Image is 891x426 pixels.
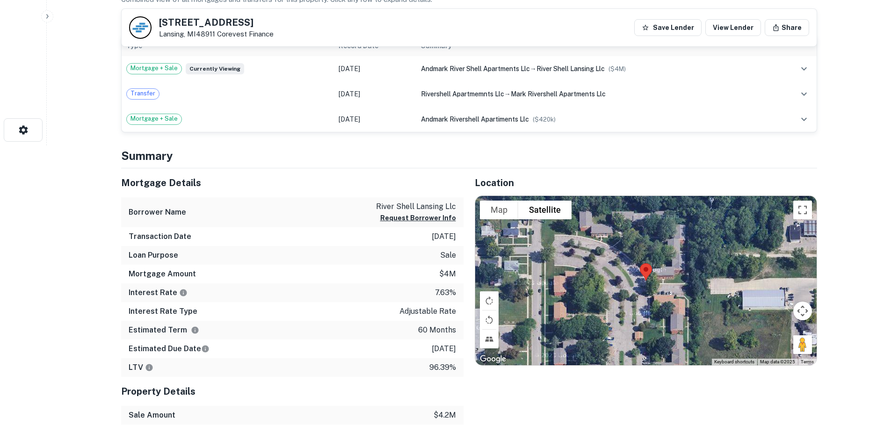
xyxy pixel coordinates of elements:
iframe: Chat Widget [844,351,891,396]
button: Share [765,19,809,36]
span: ($ 4M ) [608,65,626,72]
h6: Transaction Date [129,231,191,242]
span: Map data ©2025 [760,359,795,364]
p: $4m [439,268,456,280]
td: [DATE] [334,56,416,81]
div: → [421,64,770,74]
button: Map camera controls [793,302,812,320]
p: 96.39% [429,362,456,373]
span: andmark rivershell apartiments llc [421,116,529,123]
span: rivershell apartmemnts llc [421,90,504,98]
h6: Sale Amount [129,410,175,421]
span: andmark river shell apartments llc [421,65,530,72]
a: View Lender [705,19,761,36]
h6: Mortgage Amount [129,268,196,280]
span: Mortgage + Sale [127,114,181,123]
h5: Property Details [121,384,464,398]
span: ($ 420k ) [533,116,556,123]
h6: Estimated Due Date [129,343,210,354]
span: mark rivershell apartments llc [511,90,606,98]
span: river shell lansing llc [536,65,605,72]
svg: Term is based on a standard schedule for this type of loan. [191,326,199,334]
p: [DATE] [432,343,456,354]
h6: Borrower Name [129,207,186,218]
button: Show satellite imagery [518,201,572,219]
button: expand row [796,86,812,102]
p: Lansing, MI48911 [159,30,274,38]
button: Rotate map counterclockwise [480,310,499,329]
p: sale [440,250,456,261]
button: Tilt map [480,330,499,348]
h6: LTV [129,362,153,373]
button: Toggle fullscreen view [793,201,812,219]
h6: Interest Rate Type [129,306,197,317]
div: → [421,89,770,99]
a: Open this area in Google Maps (opens a new window) [478,353,508,365]
svg: The interest rates displayed on the website are for informational purposes only and may be report... [179,289,188,297]
h4: Summary [121,147,817,164]
p: river shell lansing llc [376,201,456,212]
h5: [STREET_ADDRESS] [159,18,274,27]
button: Drag Pegman onto the map to open Street View [793,335,812,354]
h6: Interest Rate [129,287,188,298]
h5: Location [475,176,817,190]
td: [DATE] [334,107,416,132]
span: Currently viewing [186,63,244,74]
p: $4.2m [434,410,456,421]
button: expand row [796,111,812,127]
p: [DATE] [432,231,456,242]
span: Transfer [127,89,159,98]
p: 60 months [418,325,456,336]
button: Save Lender [634,19,702,36]
a: Terms (opens in new tab) [801,359,814,364]
svg: LTVs displayed on the website are for informational purposes only and may be reported incorrectly... [145,363,153,372]
button: Keyboard shortcuts [714,359,754,365]
button: Rotate map clockwise [480,291,499,310]
button: Request Borrower Info [380,212,456,224]
p: 7.63% [435,287,456,298]
h6: Loan Purpose [129,250,178,261]
p: adjustable rate [399,306,456,317]
svg: Estimate is based on a standard schedule for this type of loan. [201,345,210,353]
td: [DATE] [334,81,416,107]
h6: Estimated Term [129,325,199,336]
button: Show street map [480,201,518,219]
img: Google [478,353,508,365]
span: Mortgage + Sale [127,64,181,73]
h5: Mortgage Details [121,176,464,190]
a: Corevest Finance [217,30,274,38]
button: expand row [796,61,812,77]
